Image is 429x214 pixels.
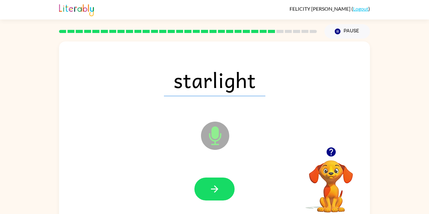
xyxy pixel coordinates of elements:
button: Pause [324,24,370,39]
span: FELICITY [PERSON_NAME] [290,6,351,12]
span: starlight [164,63,265,96]
video: Your browser must support playing .mp4 files to use Literably. Please try using another browser. [300,151,362,213]
a: Logout [353,6,368,12]
img: Literably [59,3,94,16]
div: ( ) [290,6,370,12]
